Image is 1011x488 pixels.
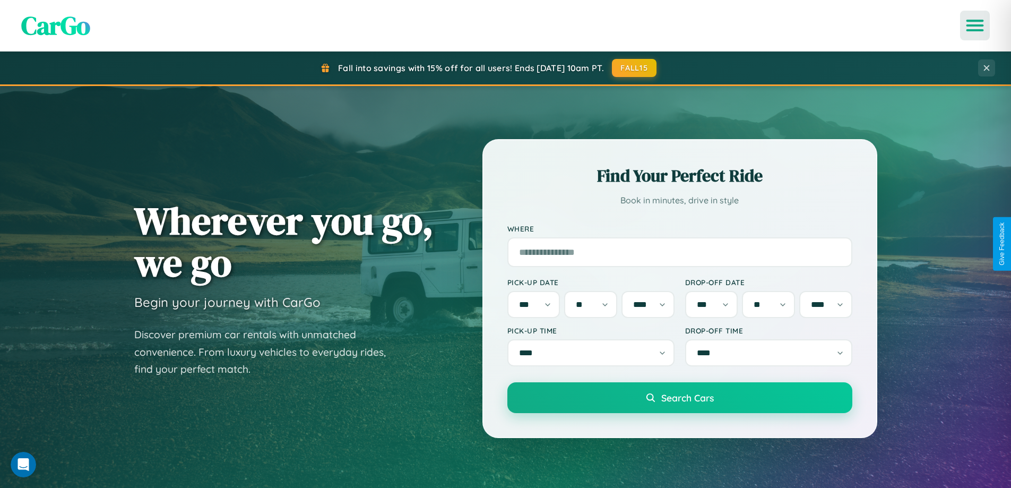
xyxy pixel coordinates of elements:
[507,193,852,208] p: Book in minutes, drive in style
[960,11,990,40] button: Open menu
[134,200,434,284] h1: Wherever you go, we go
[685,278,852,287] label: Drop-off Date
[134,326,400,378] p: Discover premium car rentals with unmatched convenience. From luxury vehicles to everyday rides, ...
[338,63,604,73] span: Fall into savings with 15% off for all users! Ends [DATE] 10am PT.
[507,278,675,287] label: Pick-up Date
[507,326,675,335] label: Pick-up Time
[507,382,852,413] button: Search Cars
[21,8,90,43] span: CarGo
[507,224,852,233] label: Where
[612,59,656,77] button: FALL15
[685,326,852,335] label: Drop-off Time
[134,294,321,310] h3: Begin your journey with CarGo
[661,392,714,404] span: Search Cars
[11,452,36,477] iframe: Intercom live chat
[998,222,1006,266] div: Give Feedback
[507,164,852,187] h2: Find Your Perfect Ride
